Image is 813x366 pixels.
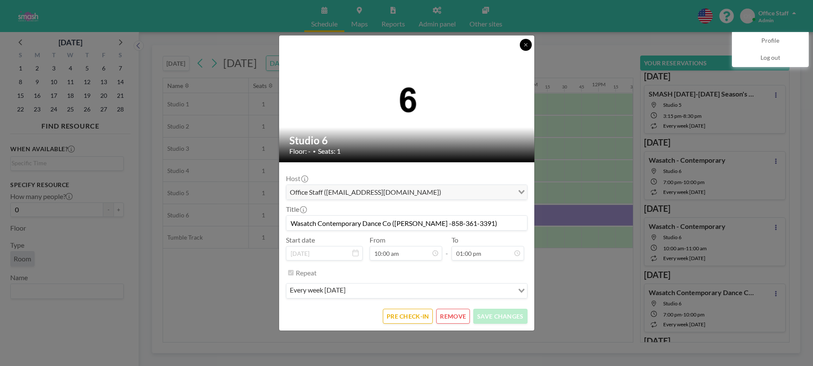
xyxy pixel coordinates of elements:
[288,285,347,296] span: every week [DATE]
[348,285,513,296] input: Search for option
[761,37,779,45] span: Profile
[444,187,513,198] input: Search for option
[296,269,317,277] label: Repeat
[452,236,458,244] label: To
[289,134,525,147] h2: Studio 6
[286,284,527,298] div: Search for option
[732,50,808,67] a: Log out
[383,309,433,324] button: PRE CHECK-IN
[761,54,780,62] span: Log out
[473,309,527,324] button: SAVE CHANGES
[436,309,470,324] button: REMOVE
[286,236,315,244] label: Start date
[286,216,527,230] input: (No title)
[286,205,306,214] label: Title
[313,148,316,155] span: •
[732,32,808,50] a: Profile
[289,147,311,155] span: Floor: -
[286,185,527,199] div: Search for option
[446,239,448,258] span: -
[288,187,443,198] span: Office Staff ([EMAIL_ADDRESS][DOMAIN_NAME])
[318,147,341,155] span: Seats: 1
[286,174,307,183] label: Host
[370,236,385,244] label: From
[279,78,535,120] img: 537.png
